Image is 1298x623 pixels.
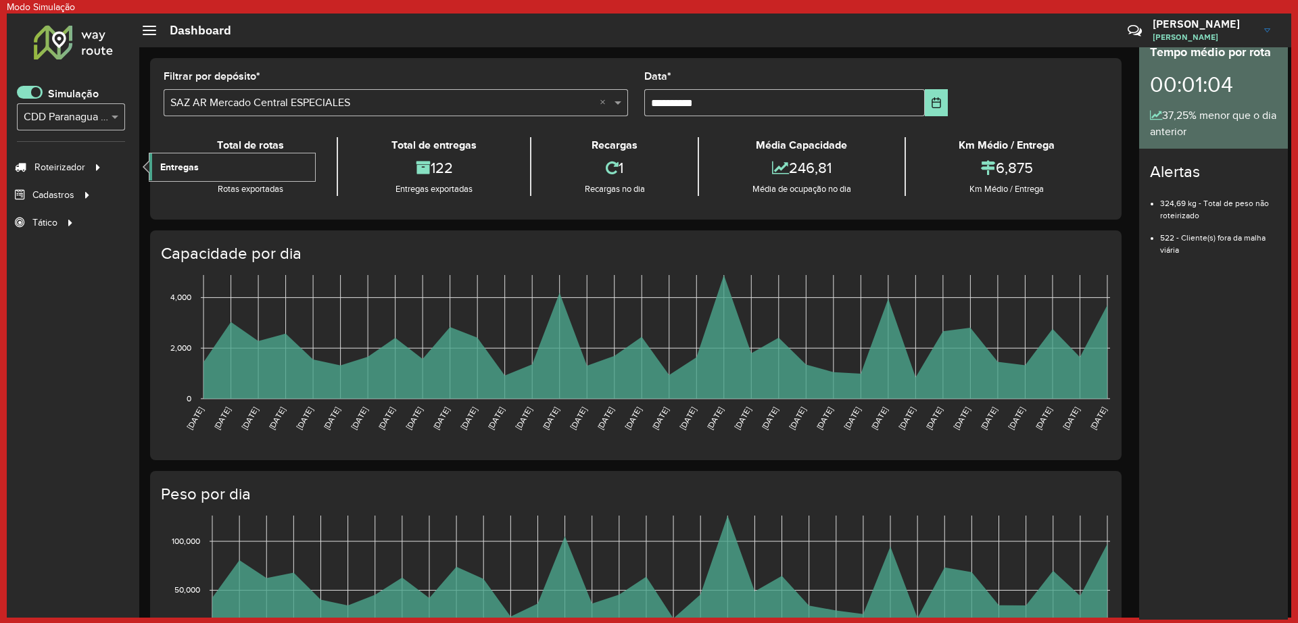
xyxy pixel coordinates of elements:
text: 2,000 [170,343,191,352]
li: 324,69 kg - Total de peso não roteirizado [1160,187,1277,222]
label: Filtrar por depósito [164,68,260,84]
text: [DATE] [1007,405,1026,431]
text: [DATE] [596,405,615,431]
a: Roteirizador [7,153,105,180]
text: [DATE] [815,405,834,431]
span: Roteirizador [34,160,85,174]
text: 100,000 [172,537,200,545]
a: Cadastros [7,181,95,208]
text: [DATE] [705,405,725,431]
div: Tempo médio por rota [1150,43,1277,61]
div: Entregas exportadas [341,182,526,196]
div: Km Médio / Entrega [909,137,1105,153]
text: [DATE] [842,405,862,431]
div: Total de rotas [167,137,333,153]
text: [DATE] [979,405,999,431]
a: Tático [7,209,78,236]
text: [DATE] [486,405,506,431]
h4: Alertas [1150,162,1277,182]
text: [DATE] [733,405,752,431]
text: [DATE] [760,405,779,431]
text: [DATE] [569,405,588,431]
div: 37,25% menor que o dia anterior [1150,107,1277,140]
text: [DATE] [869,405,889,431]
div: 246,81 [702,153,900,182]
text: [DATE] [1088,405,1108,431]
div: Recargas no dia [535,182,694,196]
text: [DATE] [514,405,533,431]
span: [PERSON_NAME] [1153,31,1254,43]
label: Simulação [48,86,99,102]
div: Rotas exportadas [167,182,333,196]
text: [DATE] [459,405,479,431]
text: [DATE] [1034,405,1053,431]
label: Data [644,68,671,84]
text: [DATE] [267,405,287,431]
div: 1 [535,153,694,182]
text: [DATE] [240,405,260,431]
text: [DATE] [1061,405,1081,431]
h4: Capacidade por dia [161,244,1108,264]
text: [DATE] [377,405,396,431]
text: 4,000 [170,293,191,302]
span: Clear all [600,95,611,111]
div: Média Capacidade [702,137,900,153]
a: Entregas [149,153,315,180]
text: [DATE] [185,405,205,431]
span: Cadastros [32,188,74,202]
text: [DATE] [952,405,971,431]
text: [DATE] [350,405,369,431]
text: [DATE] [897,405,917,431]
h2: Dashboard [156,23,231,38]
div: 00:01:04 [1150,61,1277,107]
div: Total de entregas [341,137,526,153]
ng-select: CDD Paranagua - Teste Algoritmo PyVRP [17,103,125,130]
text: 0 [187,394,191,403]
text: [DATE] [623,405,643,431]
text: [DATE] [295,405,314,431]
h4: Peso por dia [161,484,1108,504]
text: [DATE] [404,405,424,431]
text: [DATE] [431,405,451,431]
div: 122 [341,153,526,182]
text: [DATE] [788,405,807,431]
div: 6,875 [909,153,1105,182]
a: [PERSON_NAME][PERSON_NAME] [1153,13,1280,48]
text: [DATE] [541,405,560,431]
h3: [PERSON_NAME] [1153,18,1254,30]
text: [DATE] [322,405,341,431]
a: Contato Rápido [1120,16,1149,45]
span: Entregas [160,160,199,174]
text: [DATE] [212,405,232,431]
div: Recargas [535,137,694,153]
text: [DATE] [678,405,698,431]
text: [DATE] [650,405,670,431]
div: Km Médio / Entrega [909,182,1105,196]
text: [DATE] [924,405,944,431]
li: 522 - Cliente(s) fora da malha viária [1160,222,1277,256]
button: Choose Date [925,89,948,116]
text: 50,000 [174,586,200,595]
span: Tático [32,216,57,230]
div: Média de ocupação no dia [702,182,900,196]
